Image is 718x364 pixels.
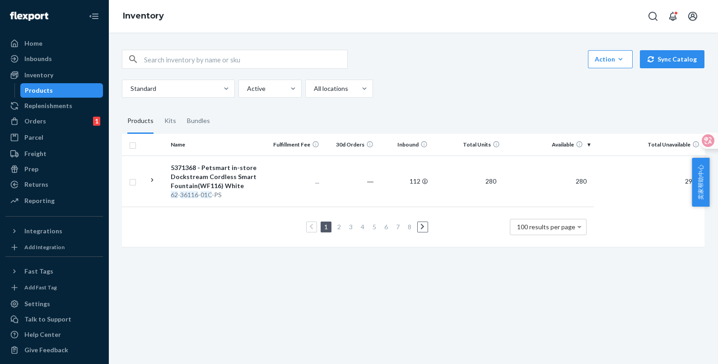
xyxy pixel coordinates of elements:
div: Reporting [24,196,55,205]
em: 62 [171,191,178,199]
button: Integrations [5,224,103,238]
span: 280 [572,177,590,185]
a: Home [5,36,103,51]
a: Add Fast Tag [5,282,103,293]
td: ― [323,156,377,207]
a: Page 4 [359,223,366,231]
span: 280 [482,177,500,185]
div: Products [127,109,154,134]
th: Name [167,134,269,156]
div: Help Center [24,330,61,339]
a: Settings [5,297,103,311]
span: 296 [681,177,699,185]
a: Page 6 [382,223,390,231]
button: Open notifications [664,7,682,25]
a: Products [20,83,103,98]
a: Add Integration [5,242,103,253]
a: Prep [5,162,103,176]
div: Inbounds [24,54,52,63]
div: Prep [24,165,38,174]
th: 30d Orders [323,134,377,156]
div: Kits [164,109,176,134]
span: 100 results per page [517,223,575,231]
a: Orders1 [5,114,103,128]
div: Action [595,55,626,64]
a: Page 8 [406,223,413,231]
input: Active [246,84,247,93]
button: 卖家帮助中心 [692,158,709,207]
a: Replenishments [5,99,103,113]
th: Total Unavailable [594,134,707,156]
input: Standard [130,84,131,93]
a: Freight [5,147,103,161]
div: Integrations [24,227,62,236]
button: Give Feedback [5,343,103,357]
a: Page 5 [371,223,378,231]
input: All locations [313,84,314,93]
th: Total Units [431,134,504,156]
div: Add Integration [24,243,65,251]
div: Talk to Support [24,315,71,324]
th: Inbound [377,134,431,156]
th: Available [504,134,594,156]
div: Fast Tags [24,267,53,276]
div: Parcel [24,133,43,142]
div: Orders [24,117,46,126]
a: Inventory [5,68,103,82]
em: 36116 [180,191,198,199]
div: 5371368 - Petsmart in-store Dockstream Cordless Smart Fountain(WF116) White [171,163,265,190]
button: Sync Catalog [640,50,704,68]
div: Bundles [187,109,210,134]
div: Home [24,39,42,48]
th: Fulfillment Fee [269,134,323,156]
button: Action [588,50,633,68]
div: Add Fast Tag [24,284,57,291]
a: Talk to Support [5,312,103,326]
div: Returns [24,180,48,189]
div: Settings [24,299,50,308]
a: Inventory [123,11,164,21]
button: Fast Tags [5,264,103,279]
a: Page 7 [394,223,401,231]
div: Replenishments [24,101,72,110]
div: - - -PS [171,190,265,199]
a: Page 3 [347,223,354,231]
button: Open account menu [684,7,702,25]
div: Inventory [24,71,53,80]
a: Inbounds [5,52,103,66]
img: Flexport logo [10,12,48,21]
button: Close Navigation [85,7,103,25]
a: Parcel [5,130,103,145]
a: Page 1 is your current page [322,223,330,231]
div: 1 [93,117,100,126]
div: Products [25,86,53,95]
a: Help Center [5,327,103,342]
input: Search inventory by name or sku [144,50,347,68]
a: Page 2 [336,223,343,231]
p: ... [272,177,319,186]
button: Open Search Box [644,7,662,25]
div: Freight [24,149,47,158]
ol: breadcrumbs [116,3,171,29]
div: Give Feedback [24,345,68,355]
a: Reporting [5,194,103,208]
a: Returns [5,177,103,192]
em: 01C [200,191,212,199]
td: 112 [377,156,431,207]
